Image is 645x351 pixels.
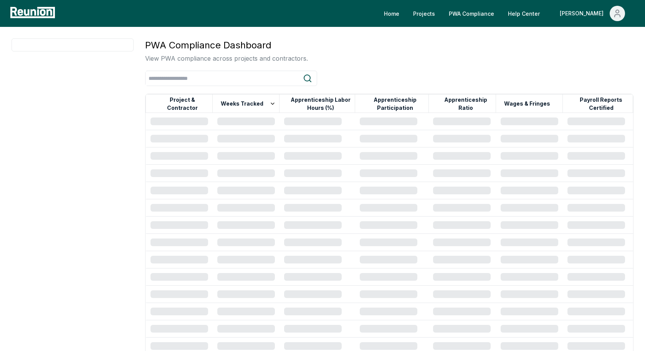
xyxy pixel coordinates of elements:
p: View PWA compliance across projects and contractors. [145,54,308,63]
button: [PERSON_NAME] [554,6,631,21]
a: Projects [407,6,441,21]
a: Help Center [502,6,546,21]
div: [PERSON_NAME] [560,6,607,21]
h3: PWA Compliance Dashboard [145,38,308,52]
button: Apprenticeship Participation [362,96,428,111]
button: Project & Contractor [152,96,212,111]
button: Payroll Reports Certified [569,96,633,111]
a: PWA Compliance [443,6,500,21]
button: Weeks Tracked [219,96,277,111]
button: Apprenticeship Labor Hours (%) [286,96,355,111]
button: Apprenticeship Ratio [435,96,496,111]
nav: Main [378,6,637,21]
button: Wages & Fringes [503,96,552,111]
a: Home [378,6,405,21]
